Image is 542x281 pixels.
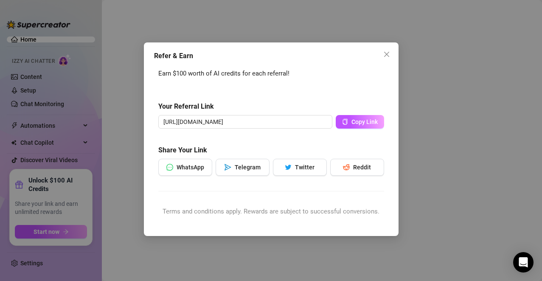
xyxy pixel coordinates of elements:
button: twitterTwitter [273,159,327,176]
span: Telegram [235,164,261,171]
h5: Your Referral Link [158,101,384,112]
span: Reddit [353,164,371,171]
button: Close [380,48,393,61]
span: close [383,51,390,58]
span: WhatsApp [177,164,204,171]
span: send [225,164,231,171]
span: copy [342,119,348,125]
span: reddit [343,164,350,171]
span: message [166,164,173,171]
button: messageWhatsApp [158,159,212,176]
div: Refer & Earn [154,51,388,61]
button: Copy Link [336,115,384,129]
span: Close [380,51,393,58]
div: Terms and conditions apply. Rewards are subject to successful conversions. [158,207,384,217]
h5: Share Your Link [158,145,384,155]
span: Twitter [295,164,315,171]
div: Open Intercom Messenger [513,252,534,273]
span: twitter [285,164,292,171]
span: Copy Link [351,118,378,125]
button: sendTelegram [216,159,270,176]
div: Earn $100 worth of AI credits for each referral! [158,69,384,79]
button: redditReddit [330,159,384,176]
